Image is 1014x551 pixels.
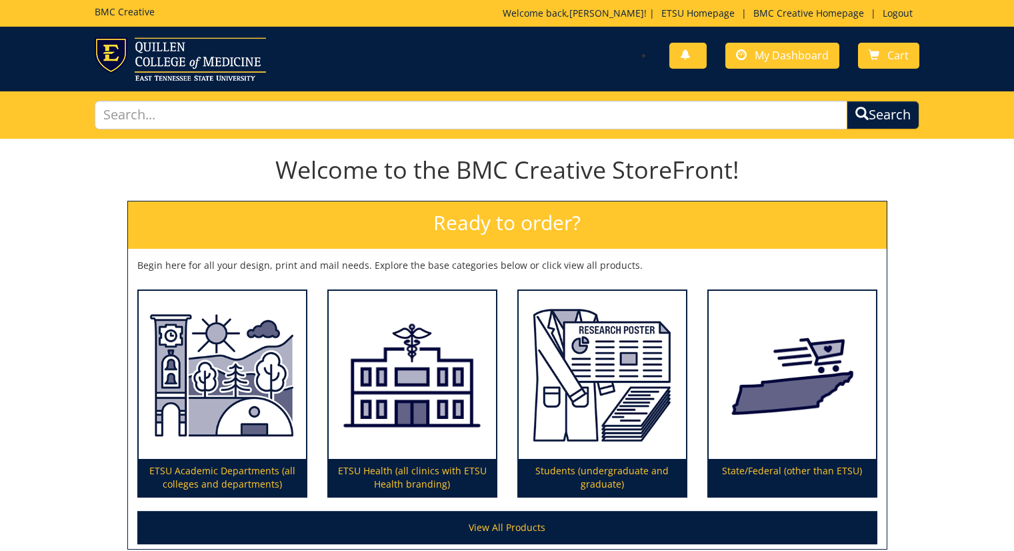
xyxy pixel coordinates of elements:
p: Students (undergraduate and graduate) [519,459,686,496]
a: Cart [858,43,919,69]
a: Logout [876,7,919,19]
h2: Ready to order? [128,201,887,249]
p: ETSU Health (all clinics with ETSU Health branding) [329,459,496,496]
h5: BMC Creative [95,7,155,17]
p: Welcome back, ! | | | [503,7,919,20]
span: Cart [887,48,909,63]
span: My Dashboard [755,48,829,63]
img: ETSU Academic Departments (all colleges and departments) [139,291,306,460]
a: My Dashboard [725,43,839,69]
img: Students (undergraduate and graduate) [519,291,686,460]
img: State/Federal (other than ETSU) [709,291,876,460]
p: State/Federal (other than ETSU) [709,459,876,496]
img: ETSU Health (all clinics with ETSU Health branding) [329,291,496,460]
a: BMC Creative Homepage [747,7,871,19]
img: ETSU logo [95,37,266,81]
input: Search... [95,101,848,129]
p: ETSU Academic Departments (all colleges and departments) [139,459,306,496]
button: Search [847,101,919,129]
p: Begin here for all your design, print and mail needs. Explore the base categories below or click ... [137,259,877,272]
a: Students (undergraduate and graduate) [519,291,686,497]
a: [PERSON_NAME] [569,7,644,19]
a: State/Federal (other than ETSU) [709,291,876,497]
a: ETSU Academic Departments (all colleges and departments) [139,291,306,497]
h1: Welcome to the BMC Creative StoreFront! [127,157,887,183]
a: View All Products [137,511,877,544]
a: ETSU Health (all clinics with ETSU Health branding) [329,291,496,497]
a: ETSU Homepage [655,7,741,19]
